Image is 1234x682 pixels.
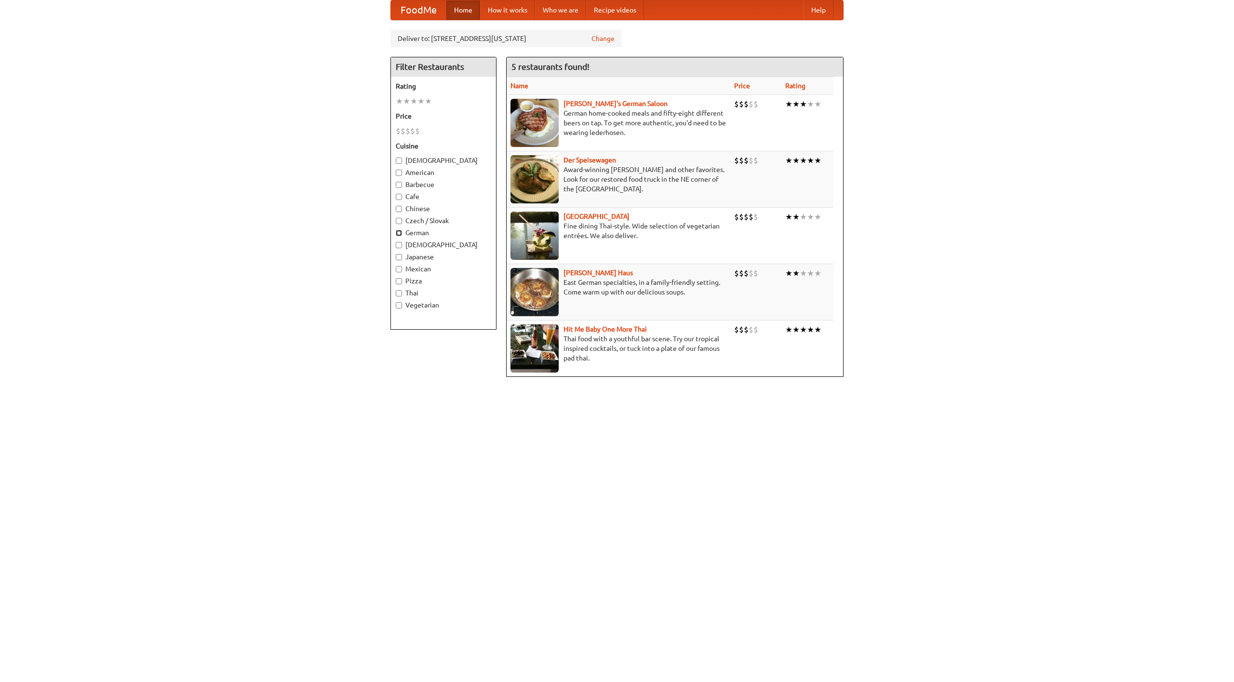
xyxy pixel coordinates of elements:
li: ★ [792,99,800,109]
li: $ [410,126,415,136]
h5: Cuisine [396,141,491,151]
li: ★ [800,324,807,335]
li: ★ [785,155,792,166]
li: $ [749,324,753,335]
li: ★ [403,96,410,107]
label: Vegetarian [396,300,491,310]
li: $ [749,99,753,109]
label: Thai [396,288,491,298]
p: Award-winning [PERSON_NAME] and other favorites. Look for our restored food truck in the NE corne... [510,165,726,194]
li: ★ [807,268,814,279]
h5: Rating [396,81,491,91]
label: Pizza [396,276,491,286]
li: $ [734,155,739,166]
a: [GEOGRAPHIC_DATA] [563,213,630,220]
li: $ [749,212,753,222]
input: Czech / Slovak [396,218,402,224]
li: ★ [807,155,814,166]
li: ★ [800,155,807,166]
a: Rating [785,82,805,90]
li: $ [739,324,744,335]
label: Mexican [396,264,491,274]
li: ★ [814,268,821,279]
li: ★ [785,212,792,222]
label: [DEMOGRAPHIC_DATA] [396,156,491,165]
label: Barbecue [396,180,491,189]
a: Home [446,0,480,20]
li: ★ [792,268,800,279]
li: $ [734,212,739,222]
a: Hit Me Baby One More Thai [563,325,647,333]
p: Fine dining Thai-style. Wide selection of vegetarian entrées. We also deliver. [510,221,726,241]
a: FoodMe [391,0,446,20]
li: ★ [785,268,792,279]
a: Who we are [535,0,586,20]
input: Pizza [396,278,402,284]
h4: Filter Restaurants [391,57,496,77]
input: Vegetarian [396,302,402,308]
li: $ [734,268,739,279]
img: esthers.jpg [510,99,559,147]
li: $ [744,99,749,109]
li: ★ [807,99,814,109]
a: [PERSON_NAME]'s German Saloon [563,100,668,107]
a: Name [510,82,528,90]
a: Help [804,0,833,20]
li: $ [749,268,753,279]
input: Barbecue [396,182,402,188]
label: Chinese [396,204,491,214]
input: Mexican [396,266,402,272]
li: $ [753,155,758,166]
li: $ [739,212,744,222]
li: $ [405,126,410,136]
li: ★ [792,212,800,222]
li: $ [739,99,744,109]
input: [DEMOGRAPHIC_DATA] [396,242,402,248]
li: ★ [792,324,800,335]
li: ★ [800,212,807,222]
input: [DEMOGRAPHIC_DATA] [396,158,402,164]
img: kohlhaus.jpg [510,268,559,316]
li: $ [734,324,739,335]
p: East German specialties, in a family-friendly setting. Come warm up with our delicious soups. [510,278,726,297]
label: Czech / Slovak [396,216,491,226]
li: $ [753,324,758,335]
input: Japanese [396,254,402,260]
input: Cafe [396,194,402,200]
a: Recipe videos [586,0,644,20]
b: Der Speisewagen [563,156,616,164]
li: ★ [425,96,432,107]
a: Price [734,82,750,90]
input: German [396,230,402,236]
li: ★ [785,324,792,335]
label: American [396,168,491,177]
li: $ [744,324,749,335]
li: ★ [396,96,403,107]
input: American [396,170,402,176]
p: German home-cooked meals and fifty-eight different beers on tap. To get more authentic, you'd nee... [510,108,726,137]
label: [DEMOGRAPHIC_DATA] [396,240,491,250]
img: satay.jpg [510,212,559,260]
li: $ [749,155,753,166]
li: ★ [792,155,800,166]
li: ★ [814,212,821,222]
li: ★ [814,324,821,335]
label: German [396,228,491,238]
li: ★ [785,99,792,109]
li: ★ [410,96,417,107]
label: Japanese [396,252,491,262]
li: $ [739,268,744,279]
input: Chinese [396,206,402,212]
a: How it works [480,0,535,20]
li: ★ [417,96,425,107]
input: Thai [396,290,402,296]
ng-pluralize: 5 restaurants found! [511,62,590,71]
label: Cafe [396,192,491,201]
li: $ [739,155,744,166]
li: ★ [814,99,821,109]
li: $ [744,155,749,166]
li: ★ [814,155,821,166]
